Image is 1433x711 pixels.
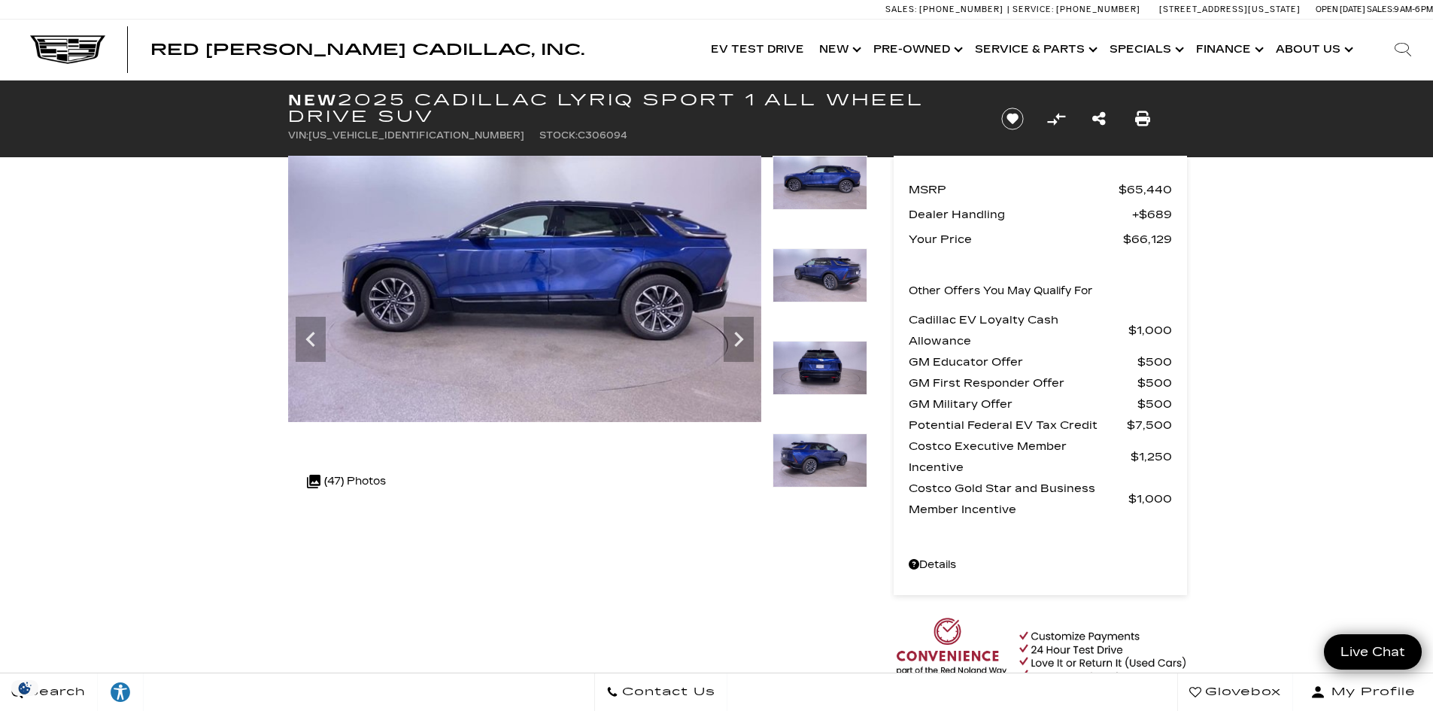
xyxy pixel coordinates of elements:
a: Costco Executive Member Incentive $1,250 [909,436,1172,478]
a: Finance [1189,20,1268,80]
button: Open user profile menu [1293,673,1433,711]
span: Open [DATE] [1316,5,1365,14]
span: My Profile [1325,682,1416,703]
span: $65,440 [1119,179,1172,200]
a: Print this New 2025 Cadillac LYRIQ Sport 1 All Wheel Drive SUV [1135,108,1150,129]
img: New 2025 Opulent Blue Metallic Cadillac Sport 1 image 8 [773,433,867,488]
button: Save vehicle [996,107,1029,131]
a: Live Chat [1324,634,1422,670]
a: Service & Parts [967,20,1102,80]
span: Contact Us [618,682,715,703]
span: $500 [1137,393,1172,415]
span: $1,000 [1128,488,1172,509]
a: Service: [PHONE_NUMBER] [1007,5,1144,14]
img: Cadillac Dark Logo with Cadillac White Text [30,35,105,64]
span: $689 [1132,204,1172,225]
span: $66,129 [1123,229,1172,250]
span: Your Price [909,229,1123,250]
strong: New [288,91,338,109]
div: Next [724,317,754,362]
div: Explore your accessibility options [98,681,143,703]
span: Potential Federal EV Tax Credit [909,415,1127,436]
img: Opt-Out Icon [8,680,42,696]
section: Click to Open Cookie Consent Modal [8,680,42,696]
span: [PHONE_NUMBER] [919,5,1003,14]
span: Stock: [539,130,578,141]
a: Costco Gold Star and Business Member Incentive $1,000 [909,478,1172,520]
a: MSRP $65,440 [909,179,1172,200]
span: Live Chat [1333,643,1413,661]
span: VIN: [288,130,308,141]
img: New 2025 Opulent Blue Metallic Cadillac Sport 1 image 7 [773,341,867,395]
span: $500 [1137,351,1172,372]
a: Cadillac EV Loyalty Cash Allowance $1,000 [909,309,1172,351]
span: Service: [1013,5,1054,14]
span: Search [23,682,86,703]
span: Red [PERSON_NAME] Cadillac, Inc. [150,41,584,59]
span: Glovebox [1201,682,1281,703]
span: Costco Gold Star and Business Member Incentive [909,478,1128,520]
a: Sales: [PHONE_NUMBER] [885,5,1007,14]
a: Contact Us [594,673,727,711]
span: GM Educator Offer [909,351,1137,372]
a: Red [PERSON_NAME] Cadillac, Inc. [150,42,584,57]
button: Compare Vehicle [1045,108,1067,130]
a: EV Test Drive [703,20,812,80]
a: Your Price $66,129 [909,229,1172,250]
a: About Us [1268,20,1358,80]
span: 9 AM-6 PM [1394,5,1433,14]
a: Glovebox [1177,673,1293,711]
a: Pre-Owned [866,20,967,80]
img: New 2025 Opulent Blue Metallic Cadillac Sport 1 image 6 [773,248,867,302]
a: GM Educator Offer $500 [909,351,1172,372]
a: Dealer Handling $689 [909,204,1172,225]
a: Explore your accessibility options [98,673,144,711]
span: Costco Executive Member Incentive [909,436,1131,478]
a: Share this New 2025 Cadillac LYRIQ Sport 1 All Wheel Drive SUV [1092,108,1106,129]
img: New 2025 Opulent Blue Metallic Cadillac Sport 1 image 5 [288,156,761,422]
div: Previous [296,317,326,362]
h1: 2025 Cadillac LYRIQ Sport 1 All Wheel Drive SUV [288,92,976,125]
span: $1,250 [1131,446,1172,467]
p: Other Offers You May Qualify For [909,281,1093,302]
a: [STREET_ADDRESS][US_STATE] [1159,5,1301,14]
span: GM First Responder Offer [909,372,1137,393]
a: Potential Federal EV Tax Credit $7,500 [909,415,1172,436]
a: New [812,20,866,80]
a: GM First Responder Offer $500 [909,372,1172,393]
div: (47) Photos [299,463,393,500]
span: [PHONE_NUMBER] [1056,5,1140,14]
span: Sales: [885,5,917,14]
span: $7,500 [1127,415,1172,436]
span: Cadillac EV Loyalty Cash Allowance [909,309,1128,351]
span: Dealer Handling [909,204,1132,225]
span: C306094 [578,130,627,141]
a: GM Military Offer $500 [909,393,1172,415]
img: New 2025 Opulent Blue Metallic Cadillac Sport 1 image 5 [773,156,867,210]
a: Specials [1102,20,1189,80]
a: Details [909,555,1172,576]
span: MSRP [909,179,1119,200]
span: $500 [1137,372,1172,393]
span: [US_VEHICLE_IDENTIFICATION_NUMBER] [308,130,524,141]
span: GM Military Offer [909,393,1137,415]
span: Sales: [1367,5,1394,14]
span: $1,000 [1128,320,1172,341]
